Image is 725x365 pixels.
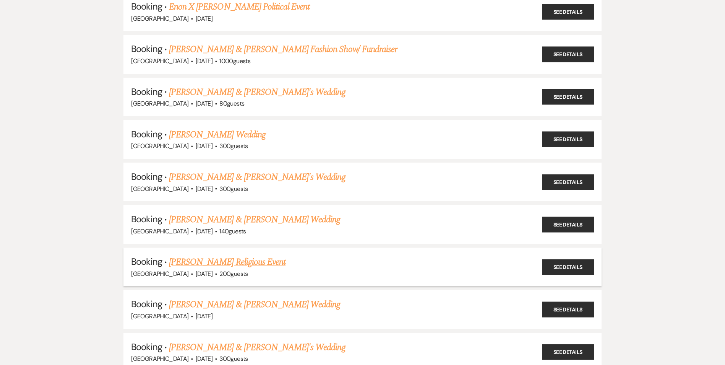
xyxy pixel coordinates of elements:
span: Booking [131,43,162,55]
span: 300 guests [219,185,248,193]
span: 300 guests [219,142,248,150]
a: See Details [542,46,594,62]
span: [DATE] [196,270,212,278]
span: [DATE] [196,312,212,320]
span: [DATE] [196,57,212,65]
span: 80 guests [219,99,244,108]
span: [GEOGRAPHIC_DATA] [131,15,188,23]
span: [GEOGRAPHIC_DATA] [131,270,188,278]
span: Booking [131,213,162,225]
span: Booking [131,0,162,12]
a: [PERSON_NAME] & [PERSON_NAME]'s Wedding [169,170,345,184]
span: 200 guests [219,270,248,278]
span: Booking [131,341,162,353]
a: See Details [542,89,594,105]
span: [DATE] [196,355,212,363]
a: See Details [542,217,594,232]
a: [PERSON_NAME] & [PERSON_NAME] Fashion Show/ Fundraiser [169,42,397,56]
span: [GEOGRAPHIC_DATA] [131,227,188,235]
a: [PERSON_NAME] Religious Event [169,255,285,269]
span: Booking [131,171,162,182]
span: [DATE] [196,185,212,193]
span: Booking [131,128,162,140]
span: [GEOGRAPHIC_DATA] [131,142,188,150]
span: [GEOGRAPHIC_DATA] [131,185,188,193]
span: Booking [131,256,162,267]
a: See Details [542,302,594,318]
span: 140 guests [219,227,246,235]
span: [DATE] [196,99,212,108]
a: [PERSON_NAME] & [PERSON_NAME]'s Wedding [169,341,345,354]
span: Booking [131,86,162,98]
span: [DATE] [196,227,212,235]
span: Booking [131,298,162,310]
span: [DATE] [196,142,212,150]
a: [PERSON_NAME] Wedding [169,128,266,142]
a: See Details [542,174,594,190]
span: 1000 guests [219,57,250,65]
a: See Details [542,4,594,20]
a: See Details [542,132,594,147]
span: [GEOGRAPHIC_DATA] [131,355,188,363]
span: [GEOGRAPHIC_DATA] [131,57,188,65]
a: [PERSON_NAME] & [PERSON_NAME] Wedding [169,298,340,311]
span: [GEOGRAPHIC_DATA] [131,99,188,108]
span: 300 guests [219,355,248,363]
span: [DATE] [196,15,212,23]
a: [PERSON_NAME] & [PERSON_NAME] Wedding [169,213,340,226]
a: See Details [542,259,594,275]
a: See Details [542,344,594,360]
span: [GEOGRAPHIC_DATA] [131,312,188,320]
a: [PERSON_NAME] & [PERSON_NAME]'s Wedding [169,85,345,99]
